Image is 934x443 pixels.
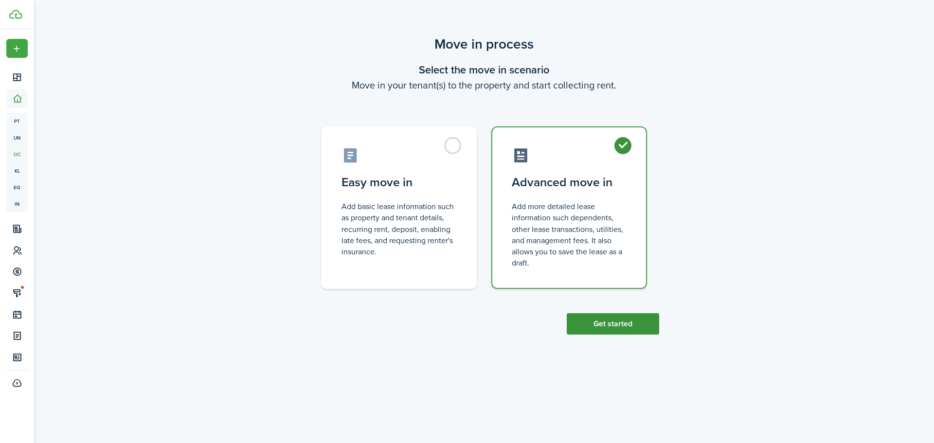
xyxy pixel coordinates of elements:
control-radio-card-description: Add more detailed lease information such dependents, other lease transactions, utilities, and man... [512,201,627,268]
a: eq [6,179,28,195]
a: in [6,195,28,212]
scenario-title: Move in process [309,34,659,54]
img: TenantCloud [9,10,22,19]
a: un [6,129,28,146]
wizard-step-header-title: Select the move in scenario [309,62,659,78]
a: kl [6,162,28,179]
wizard-step-header-description: Move in your tenant(s) to the property and start collecting rent. [309,78,659,92]
button: Open menu [6,39,28,58]
control-radio-card-title: Advanced move in [512,174,627,191]
a: pt [6,113,28,129]
control-radio-card-description: Add basic lease information such as property and tenant details, recurring rent, deposit, enablin... [341,201,456,257]
a: oc [6,146,28,162]
button: Get started [567,313,659,335]
control-radio-card-title: Easy move in [341,174,456,191]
